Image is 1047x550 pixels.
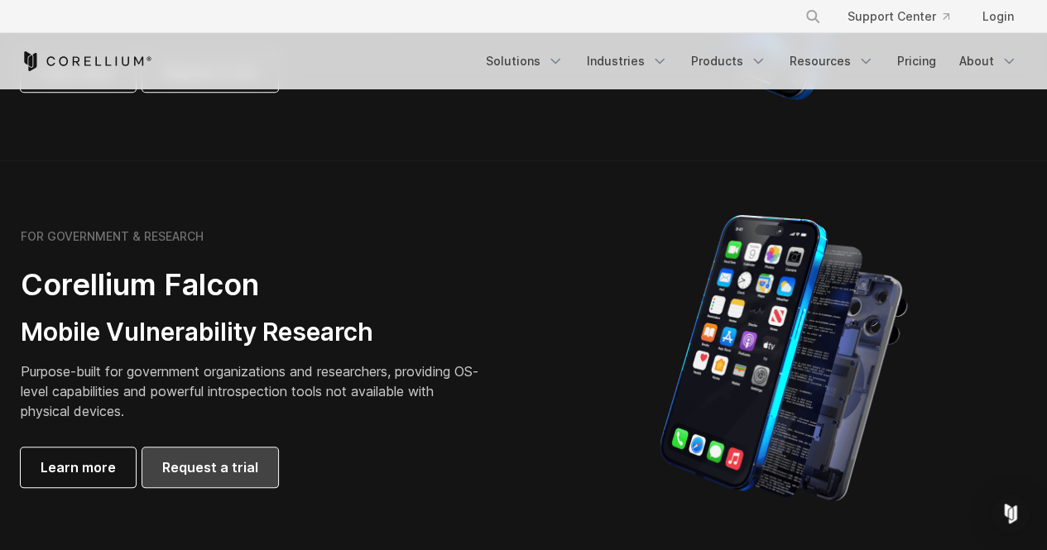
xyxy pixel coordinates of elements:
button: Search [798,2,828,31]
a: Industries [577,46,678,76]
a: Products [681,46,776,76]
a: Resources [780,46,884,76]
div: Navigation Menu [476,46,1027,76]
img: iPhone model separated into the mechanics used to build the physical device. [659,213,908,503]
h2: Corellium Falcon [21,266,484,304]
span: Learn more [41,457,116,477]
a: Login [969,2,1027,31]
a: Solutions [476,46,574,76]
a: Pricing [887,46,946,76]
a: Request a trial [142,447,278,487]
a: Corellium Home [21,51,152,71]
div: Open Intercom Messenger [991,494,1030,533]
h3: Mobile Vulnerability Research [21,317,484,348]
div: Navigation Menu [785,2,1027,31]
a: Learn more [21,447,136,487]
p: Purpose-built for government organizations and researchers, providing OS-level capabilities and p... [21,361,484,421]
h6: FOR GOVERNMENT & RESEARCH [21,229,204,244]
a: About [949,46,1027,76]
a: Support Center [834,2,963,31]
span: Request a trial [162,457,258,477]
